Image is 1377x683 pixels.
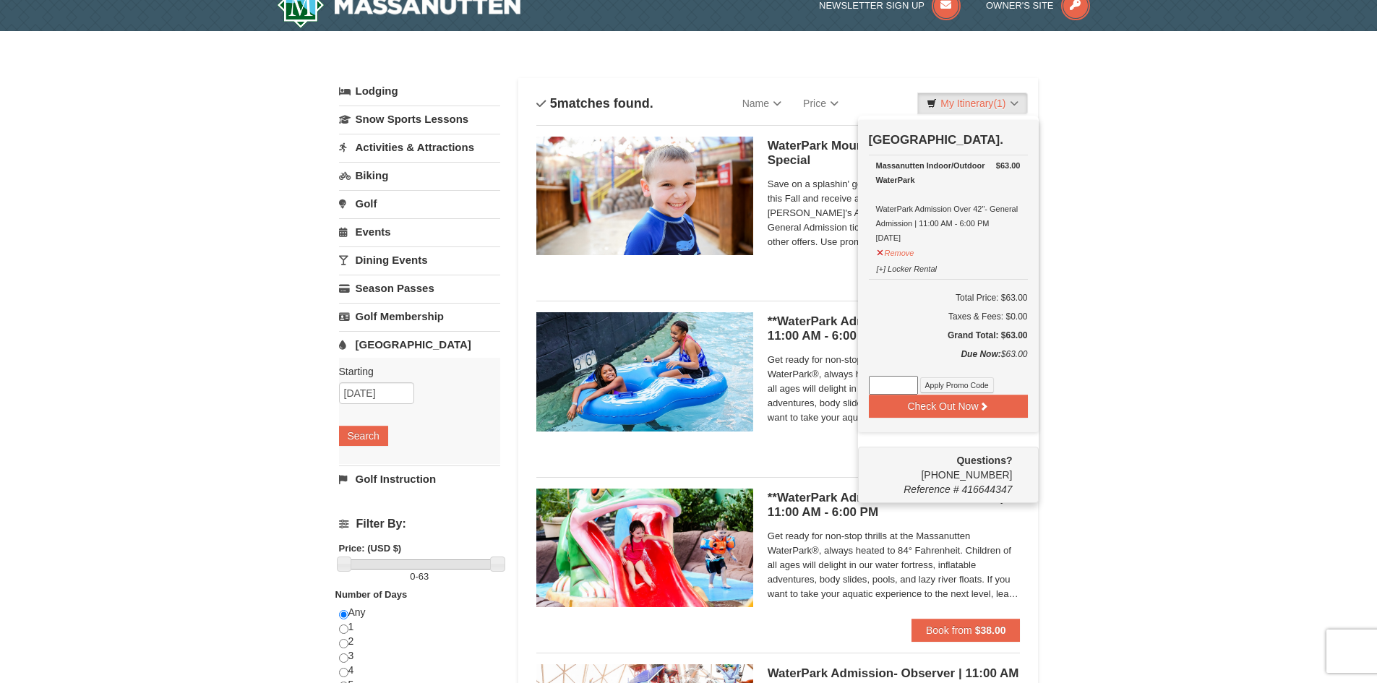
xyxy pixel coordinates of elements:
[339,106,500,132] a: Snow Sports Lessons
[869,309,1028,324] div: Taxes & Fees: $0.00
[869,395,1028,418] button: Check Out Now
[339,570,500,584] label: -
[869,347,1028,376] div: $63.00
[869,453,1013,481] span: [PHONE_NUMBER]
[961,349,1000,359] strong: Due Now:
[917,93,1027,114] a: My Itinerary(1)
[876,158,1021,245] div: WaterPark Admission Over 42"- General Admission | 11:00 AM - 6:00 PM [DATE]
[339,78,500,104] a: Lodging
[536,137,753,255] img: 6619917-1412-d332ca3f.jpg
[339,275,500,301] a: Season Passes
[339,162,500,189] a: Biking
[339,465,500,492] a: Golf Instruction
[768,353,1021,425] span: Get ready for non-stop thrills at the Massanutten WaterPark®, always heated to 84° Fahrenheit. Ch...
[869,291,1028,305] h6: Total Price: $63.00
[335,589,408,600] strong: Number of Days
[768,314,1021,343] h5: **WaterPark Admission - Over 42” Tall | 11:00 AM - 6:00 PM
[339,190,500,217] a: Golf
[550,96,557,111] span: 5
[792,89,849,118] a: Price
[926,624,972,636] span: Book from
[410,571,415,582] span: 0
[920,377,994,393] button: Apply Promo Code
[996,158,1021,173] strong: $63.00
[339,303,500,330] a: Golf Membership
[536,96,653,111] h4: matches found.
[339,134,500,160] a: Activities & Attractions
[339,218,500,245] a: Events
[339,246,500,273] a: Dining Events
[768,177,1021,249] span: Save on a splashin' good time at Massanutten WaterPark this Fall and receive a free $5 Arcade Car...
[876,158,1021,187] div: Massanutten Indoor/Outdoor WaterPark
[975,624,1006,636] strong: $38.00
[876,258,938,276] button: [+] Locker Rental
[961,484,1012,495] span: 416644347
[339,426,388,446] button: Search
[732,89,792,118] a: Name
[339,517,500,530] h4: Filter By:
[904,484,958,495] span: Reference #
[869,328,1028,343] h5: Grand Total: $63.00
[876,242,915,260] button: Remove
[536,489,753,607] img: 6619917-738-d4d758dd.jpg
[869,133,1003,147] strong: [GEOGRAPHIC_DATA].
[339,364,489,379] label: Starting
[956,455,1012,466] strong: Questions?
[768,529,1021,601] span: Get ready for non-stop thrills at the Massanutten WaterPark®, always heated to 84° Fahrenheit. Ch...
[536,312,753,431] img: 6619917-726-5d57f225.jpg
[419,571,429,582] span: 63
[339,331,500,358] a: [GEOGRAPHIC_DATA]
[993,98,1005,109] span: (1)
[339,543,402,554] strong: Price: (USD $)
[768,139,1021,168] h5: WaterPark Mountain Harvest [DATE] Special
[768,491,1021,520] h5: **WaterPark Admission - Under 42” Tall | 11:00 AM - 6:00 PM
[911,619,1021,642] button: Book from $38.00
